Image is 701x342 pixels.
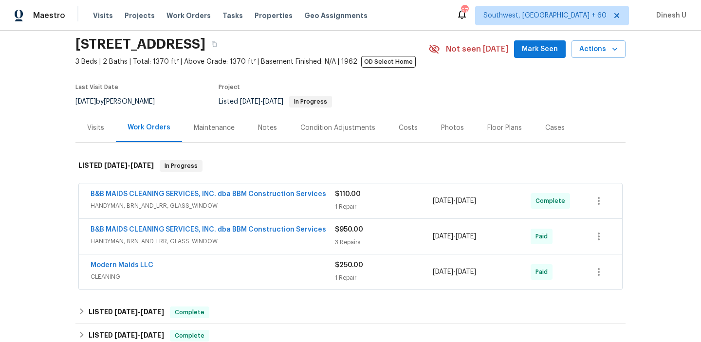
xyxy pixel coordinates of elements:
[433,269,453,275] span: [DATE]
[141,332,164,339] span: [DATE]
[161,161,202,171] span: In Progress
[240,98,260,105] span: [DATE]
[171,331,208,341] span: Complete
[33,11,65,20] span: Maestro
[75,96,166,108] div: by [PERSON_NAME]
[130,162,154,169] span: [DATE]
[652,11,686,20] span: Dinesh U
[483,11,607,20] span: Southwest, [GEOGRAPHIC_DATA] + 60
[75,39,205,49] h2: [STREET_ADDRESS]
[446,44,508,54] span: Not seen [DATE]
[75,301,626,324] div: LISTED [DATE]-[DATE]Complete
[255,11,293,20] span: Properties
[114,332,138,339] span: [DATE]
[75,57,428,67] span: 3 Beds | 2 Baths | Total: 1370 ft² | Above Grade: 1370 ft² | Basement Finished: N/A | 1962
[114,332,164,339] span: -
[263,98,283,105] span: [DATE]
[433,196,476,206] span: -
[361,56,416,68] span: OD Select Home
[433,198,453,204] span: [DATE]
[335,262,363,269] span: $250.00
[456,198,476,204] span: [DATE]
[572,40,626,58] button: Actions
[304,11,368,20] span: Geo Assignments
[535,232,552,241] span: Paid
[433,267,476,277] span: -
[219,98,332,105] span: Listed
[456,233,476,240] span: [DATE]
[75,84,118,90] span: Last Visit Date
[433,233,453,240] span: [DATE]
[89,330,164,342] h6: LISTED
[125,11,155,20] span: Projects
[91,262,153,269] a: Modern Maids LLC
[89,306,164,318] h6: LISTED
[300,123,375,133] div: Condition Adjustments
[514,40,566,58] button: Mark Seen
[335,237,433,247] div: 3 Repairs
[335,226,363,233] span: $950.00
[535,267,552,277] span: Paid
[335,202,433,212] div: 1 Repair
[171,307,208,317] span: Complete
[545,123,565,133] div: Cases
[335,191,361,198] span: $110.00
[141,308,164,315] span: [DATE]
[240,98,283,105] span: -
[78,160,154,172] h6: LISTED
[93,11,113,20] span: Visits
[75,98,96,105] span: [DATE]
[441,123,464,133] div: Photos
[258,123,277,133] div: Notes
[222,12,243,19] span: Tasks
[128,123,170,132] div: Work Orders
[166,11,211,20] span: Work Orders
[535,196,569,206] span: Complete
[205,36,223,53] button: Copy Address
[399,123,418,133] div: Costs
[335,273,433,283] div: 1 Repair
[91,226,326,233] a: B&B MAIDS CLEANING SERVICES, INC. dba BBM Construction Services
[290,99,331,105] span: In Progress
[104,162,154,169] span: -
[456,269,476,275] span: [DATE]
[91,191,326,198] a: B&B MAIDS CLEANING SERVICES, INC. dba BBM Construction Services
[487,123,522,133] div: Floor Plans
[87,123,104,133] div: Visits
[433,232,476,241] span: -
[75,150,626,181] div: LISTED [DATE]-[DATE]In Progress
[91,201,335,211] span: HANDYMAN, BRN_AND_LRR, GLASS_WINDOW
[194,123,235,133] div: Maintenance
[114,308,138,315] span: [DATE]
[219,84,240,90] span: Project
[461,6,468,16] div: 674
[104,162,128,169] span: [DATE]
[114,308,164,315] span: -
[91,272,335,282] span: CLEANING
[579,43,618,55] span: Actions
[91,236,335,246] span: HANDYMAN, BRN_AND_LRR, GLASS_WINDOW
[522,43,558,55] span: Mark Seen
